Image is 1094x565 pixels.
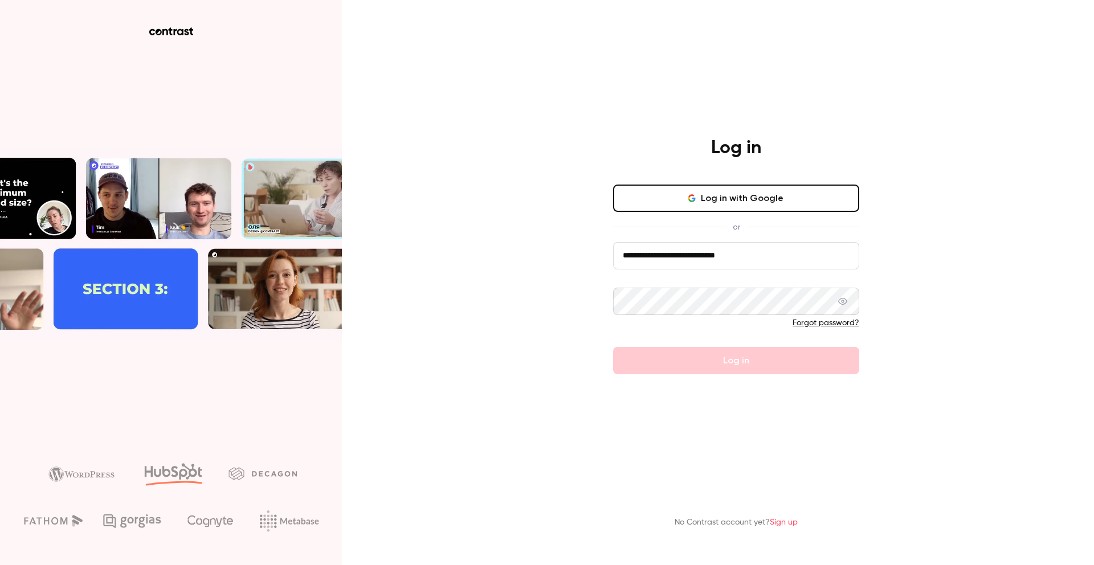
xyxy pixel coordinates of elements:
a: Forgot password? [793,319,859,327]
img: decagon [228,467,297,480]
span: or [727,221,746,233]
h4: Log in [711,137,761,159]
a: Sign up [770,518,798,526]
button: Log in with Google [613,185,859,212]
p: No Contrast account yet? [675,517,798,529]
